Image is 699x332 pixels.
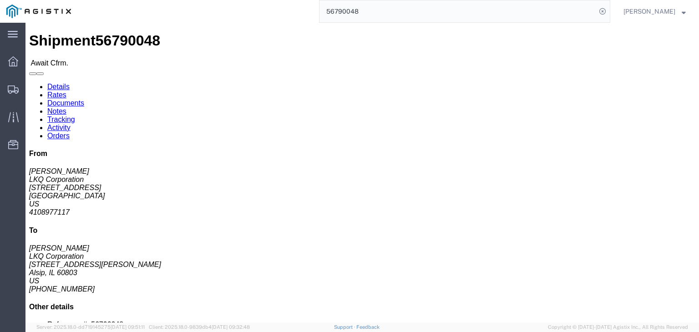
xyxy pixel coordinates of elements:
span: [DATE] 09:32:48 [212,324,250,330]
span: Client: 2025.18.0-9839db4 [149,324,250,330]
span: [DATE] 09:51:11 [111,324,145,330]
iframe: FS Legacy Container [25,23,699,322]
a: Support [334,324,357,330]
button: [PERSON_NAME] [623,6,686,17]
a: Feedback [356,324,380,330]
span: Douglas Harris [623,6,675,16]
span: Server: 2025.18.0-dd719145275 [36,324,145,330]
input: Search for shipment number, reference number [319,0,596,22]
img: logo [6,5,71,18]
span: Copyright © [DATE]-[DATE] Agistix Inc., All Rights Reserved [548,323,688,331]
